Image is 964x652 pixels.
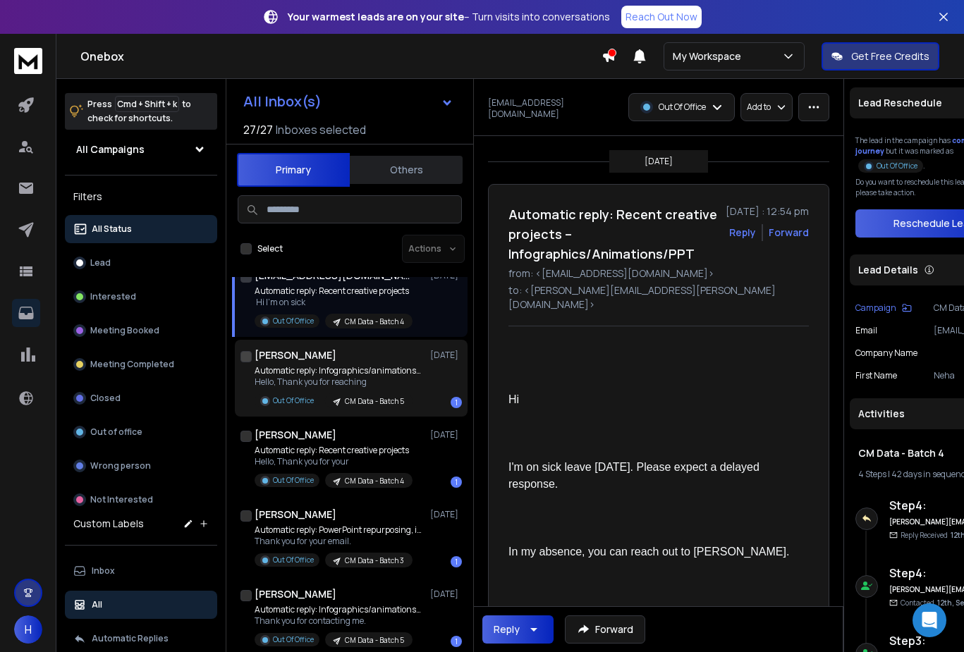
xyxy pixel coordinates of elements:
button: H [14,615,42,644]
a: Reach Out Now [621,6,702,28]
div: 1 [451,476,462,488]
p: Out Of Office [273,395,314,406]
strong: Your warmest leads are on your site [288,10,464,23]
p: Automatic reply: Recent creative projects [255,285,413,297]
button: Reply [482,615,554,644]
p: Lead Details [858,263,918,277]
p: Wrong person [90,460,151,472]
span: Cmd + Shift + k [115,96,179,112]
p: CM Data - Batch 5 [345,396,404,407]
p: Out Of Office [273,475,314,486]
h1: [PERSON_NAME] [255,348,336,362]
span: 27 / 27 [243,121,273,138]
h3: Inboxes selected [276,121,366,138]
p: Hello, Thank you for your [255,456,413,467]
p: All [92,599,102,610]
p: [EMAIL_ADDRESS][DOMAIN_NAME] [488,97,620,120]
h1: All Campaigns [76,142,145,156]
p: – Turn visits into conversations [288,10,610,24]
p: Reach Out Now [626,10,697,24]
p: Out Of Office [273,316,314,326]
p: Automatic reply: Infographics/animations/PPTs for HSBC, [255,365,424,376]
span: 4 Steps [858,468,886,480]
p: All Status [92,223,132,235]
h1: [PERSON_NAME] [255,587,336,601]
h1: [PERSON_NAME] [255,508,336,522]
p: Out Of Office [273,555,314,565]
label: Select [257,243,283,254]
p: Automatic reply: PowerPoint repurposing, infographics, [255,524,424,536]
p: Lead [90,257,111,269]
p: Lead Reschedule [858,96,942,110]
p: My Workspace [673,49,747,63]
p: Hi [508,391,798,408]
p: to: <[PERSON_NAME][EMAIL_ADDRESS][PERSON_NAME][DOMAIN_NAME]> [508,283,809,312]
button: Wrong person [65,452,217,480]
p: Automatic Replies [92,633,169,644]
button: Reply [729,226,756,240]
p: Press to check for shortcuts. [87,97,191,125]
button: Inbox [65,557,217,585]
p: Meeting Completed [90,359,174,370]
button: All Inbox(s) [232,87,465,116]
button: All Campaigns [65,135,217,164]
p: Company Name [855,347,917,359]
h1: Automatic reply: Recent creative projects – Infographics/Animations/PPT [508,204,717,264]
h1: [PERSON_NAME] [255,428,336,442]
p: Closed [90,393,121,404]
p: Hello, Thank you for reaching [255,376,424,388]
div: 1 [451,556,462,567]
p: CM Data - Batch 4 [345,316,404,327]
button: Meeting Booked [65,316,217,345]
div: Open Intercom Messenger [913,603,946,637]
button: Closed [65,384,217,412]
button: Meeting Completed [65,350,217,379]
p: CM Data - Batch 4 [345,476,404,486]
p: Thank you for your email. [255,536,424,547]
p: [DATE] [430,509,462,520]
p: Thank you for contacting me. [255,615,424,627]
p: [DATE] [430,350,462,361]
p: [DATE] [430,589,462,600]
button: Forward [565,615,645,644]
p: Out Of Office [659,102,706,113]
div: 1 [451,397,462,408]
button: Lead [65,249,217,277]
button: Get Free Credits [822,42,939,70]
button: Interested [65,283,217,311]
div: Forward [769,226,809,240]
p: Out of office [90,426,142,438]
p: Automatic reply: Recent creative projects [255,445,413,456]
p: Out Of Office [877,161,917,171]
button: Campaign [855,302,912,314]
div: 1 [451,636,462,647]
button: Others [350,154,463,185]
p: First Name [855,370,897,381]
h1: Onebox [80,48,602,65]
p: Automatic reply: Infographics/animations/PPTs for HSBC, [255,604,424,615]
p: [DATE] : 12:54 pm [726,204,809,219]
img: logo [14,48,42,74]
p: Get Free Credits [851,49,929,63]
div: Reply [494,622,520,636]
p: Inbox [92,565,115,577]
p: from: <[EMAIL_ADDRESS][DOMAIN_NAME]> [508,266,809,281]
p: Interested [90,291,136,302]
p: In my absence, you can reach out to [PERSON_NAME]. [508,543,798,560]
p: [DATE] [645,156,673,167]
p: Out Of Office [273,634,314,645]
p: CM Data - Batch 5 [345,635,404,646]
p: Meeting Booked [90,325,159,336]
p: Hi I'm on sick [255,297,413,308]
button: Out of office [65,418,217,446]
button: All Status [65,215,217,243]
button: Primary [237,153,350,187]
h3: Filters [65,187,217,207]
p: CM Data - Batch 3 [345,555,404,566]
h1: All Inbox(s) [243,94,322,109]
button: Not Interested [65,486,217,514]
p: I'm on sick leave [DATE]. Please expect a delayed response. [508,459,798,493]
